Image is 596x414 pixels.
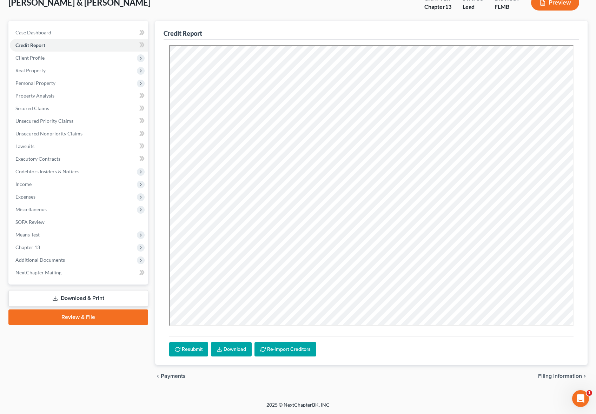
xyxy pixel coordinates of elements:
span: Means Test [15,232,40,238]
span: Expenses [15,194,35,200]
a: Lawsuits [10,140,148,153]
i: chevron_left [155,373,161,379]
span: 1 [587,390,592,396]
button: Resubmit [169,342,208,357]
div: Chapter [424,3,451,11]
span: Income [15,181,32,187]
span: Miscellaneous [15,206,47,212]
span: Payments [161,373,186,379]
span: Real Property [15,67,46,73]
span: 13 [445,3,451,10]
span: Chapter 13 [15,244,40,250]
a: Download & Print [8,290,148,307]
a: Property Analysis [10,89,148,102]
span: Client Profile [15,55,45,61]
span: Unsecured Nonpriority Claims [15,131,82,136]
div: Lead [463,3,483,11]
div: 2025 © NextChapterBK, INC [98,401,498,414]
button: Filing Information chevron_right [538,373,588,379]
a: Download [211,342,252,357]
a: Credit Report [10,39,148,52]
span: Additional Documents [15,257,65,263]
span: Executory Contracts [15,156,60,162]
span: Unsecured Priority Claims [15,118,73,124]
span: Property Analysis [15,93,54,99]
span: Credit Report [15,42,45,48]
a: NextChapter Mailing [10,266,148,279]
span: Case Dashboard [15,29,51,35]
a: Review & File [8,309,148,325]
a: Case Dashboard [10,26,148,39]
div: FLMB [495,3,520,11]
span: Personal Property [15,80,55,86]
a: Unsecured Nonpriority Claims [10,127,148,140]
span: Secured Claims [15,105,49,111]
i: chevron_right [582,373,588,379]
a: Executory Contracts [10,153,148,165]
span: NextChapter Mailing [15,269,61,275]
span: SOFA Review [15,219,45,225]
span: Lawsuits [15,143,34,149]
a: Secured Claims [10,102,148,115]
span: Codebtors Insiders & Notices [15,168,79,174]
button: Re-Import Creditors [254,342,316,357]
span: Filing Information [538,373,582,379]
a: Unsecured Priority Claims [10,115,148,127]
a: SOFA Review [10,216,148,228]
iframe: Intercom live chat [572,390,589,407]
button: chevron_left Payments [155,373,186,379]
div: Credit Report [164,29,202,38]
